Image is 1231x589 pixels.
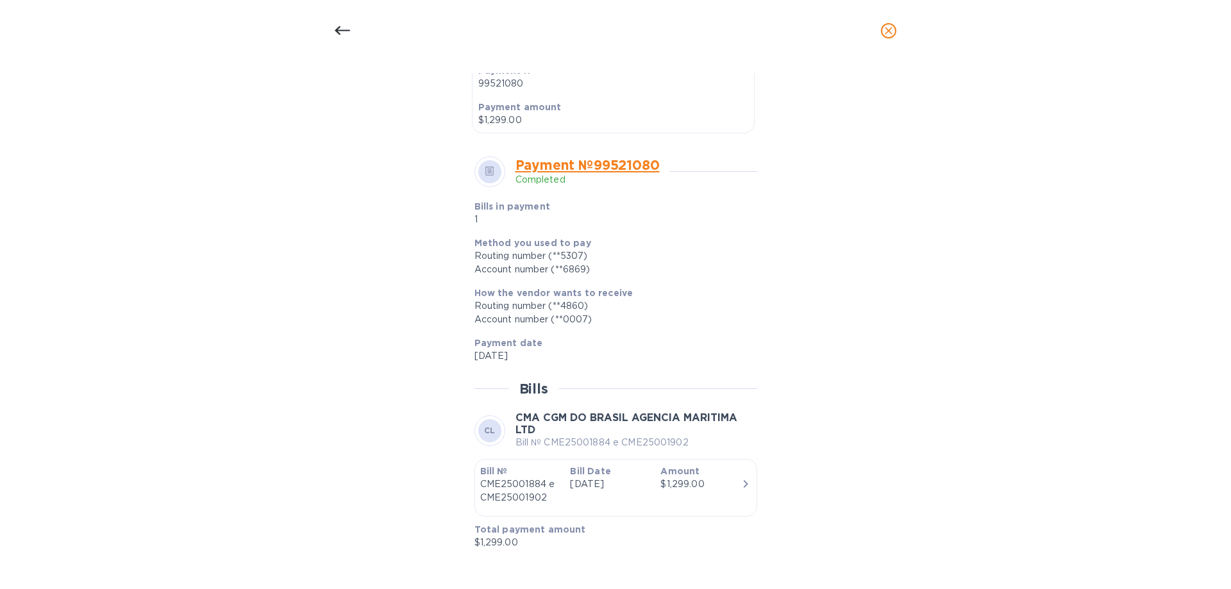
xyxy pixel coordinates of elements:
div: Account number (**0007) [474,313,747,326]
p: 1 [474,213,656,226]
p: [DATE] [474,349,747,363]
p: $1,299.00 [474,536,747,549]
button: Bill №CME25001884 e CME25001902Bill Date[DATE]Amount$1,299.00 [474,459,757,517]
b: Method you used to pay [474,238,591,248]
a: Payment № 99521080 [515,157,660,173]
b: How the vendor wants to receive [474,288,633,298]
p: Completed [515,173,660,187]
b: Payment date [474,338,543,348]
b: CL [484,426,496,435]
b: CMA CGM DO BRASIL AGENCIA MARITIMA LTD [515,411,737,436]
div: $1,299.00 [660,477,741,491]
p: [DATE] [570,477,650,491]
b: Payment amount [478,102,562,112]
b: Bills in payment [474,201,550,212]
div: Account number (**6869) [474,263,747,276]
b: Payment № [478,65,534,76]
p: 99521080 [478,77,748,90]
div: Routing number (**4860) [474,299,747,313]
p: $1,299.00 [478,113,748,127]
b: Bill Date [570,466,610,476]
p: Bill № CME25001884 e CME25001902 [515,436,757,449]
div: Routing number (**5307) [474,249,747,263]
b: Bill № [480,466,508,476]
b: Amount [660,466,699,476]
h2: Bills [519,381,548,397]
button: close [873,15,904,46]
b: Total payment amount [474,524,586,535]
p: CME25001884 e CME25001902 [480,477,560,504]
